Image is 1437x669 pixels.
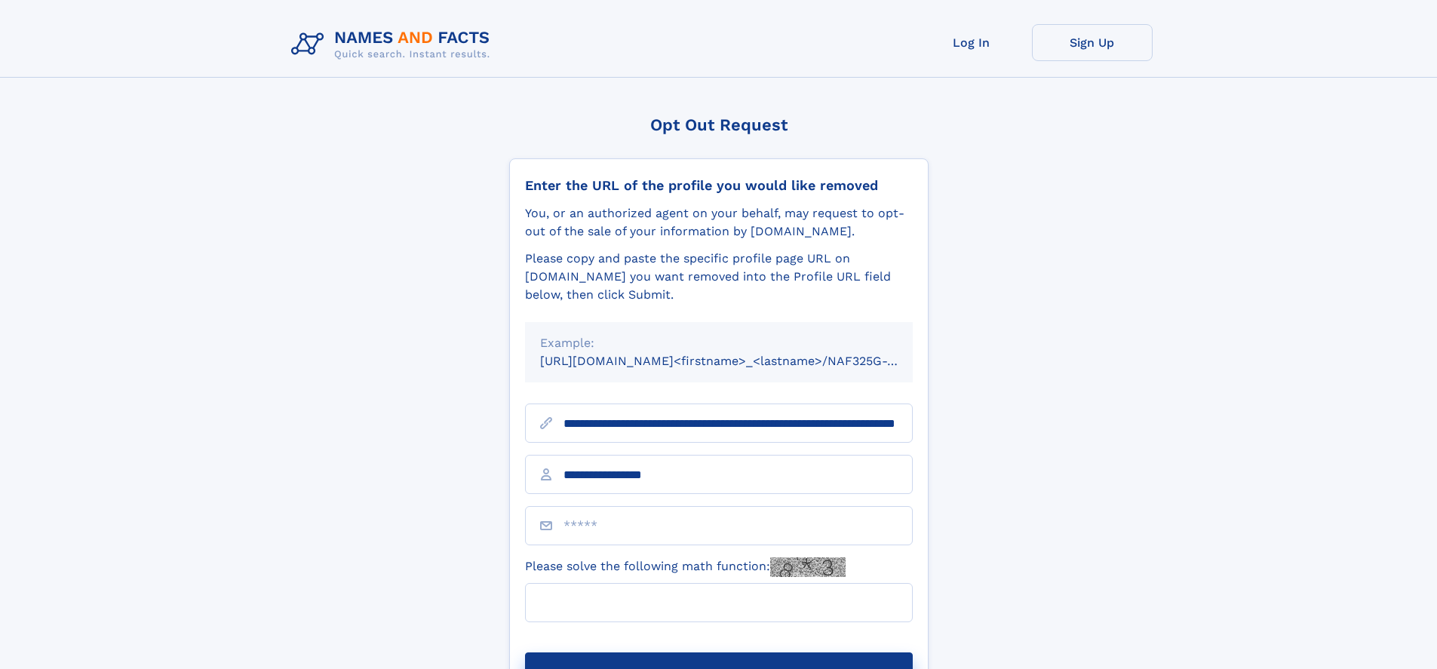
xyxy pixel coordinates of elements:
[540,354,941,368] small: [URL][DOMAIN_NAME]<firstname>_<lastname>/NAF325G-xxxxxxxx
[525,177,913,194] div: Enter the URL of the profile you would like removed
[509,115,929,134] div: Opt Out Request
[525,250,913,304] div: Please copy and paste the specific profile page URL on [DOMAIN_NAME] you want removed into the Pr...
[540,334,898,352] div: Example:
[1032,24,1153,61] a: Sign Up
[525,204,913,241] div: You, or an authorized agent on your behalf, may request to opt-out of the sale of your informatio...
[285,24,502,65] img: Logo Names and Facts
[911,24,1032,61] a: Log In
[525,557,846,577] label: Please solve the following math function:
